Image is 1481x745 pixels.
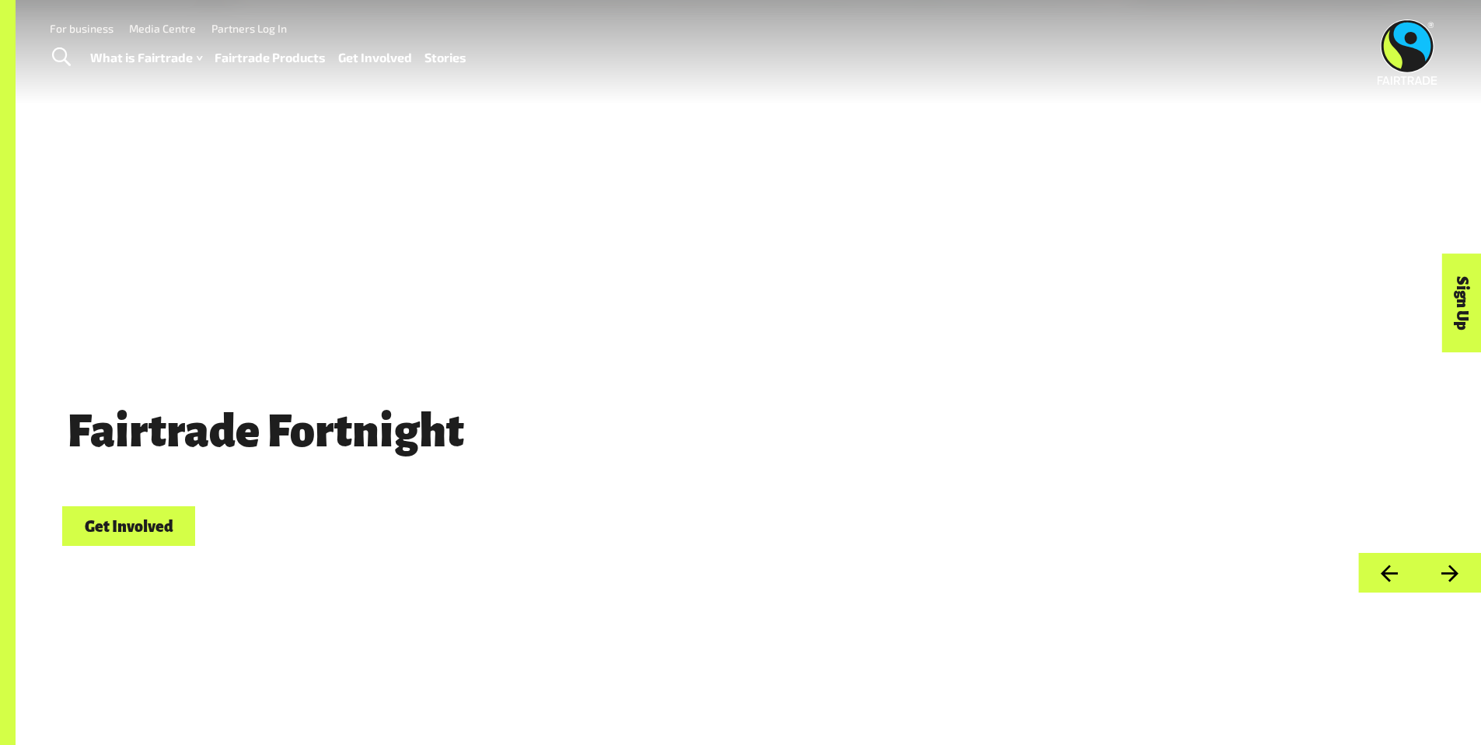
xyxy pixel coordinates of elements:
[90,47,202,69] a: What is Fairtrade
[215,47,326,69] a: Fairtrade Products
[1358,553,1420,593] button: Previous
[338,47,412,69] a: Get Involved
[50,22,114,35] a: For business
[1378,19,1437,85] img: Fairtrade Australia New Zealand logo
[42,38,80,77] a: Toggle Search
[424,47,466,69] a: Stories
[62,469,1203,500] p: [DATE] - [DATE]
[62,506,195,546] a: Get Involved
[1420,553,1481,593] button: Next
[129,22,196,35] a: Media Centre
[211,22,287,35] a: Partners Log In
[62,407,470,456] span: Fairtrade Fortnight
